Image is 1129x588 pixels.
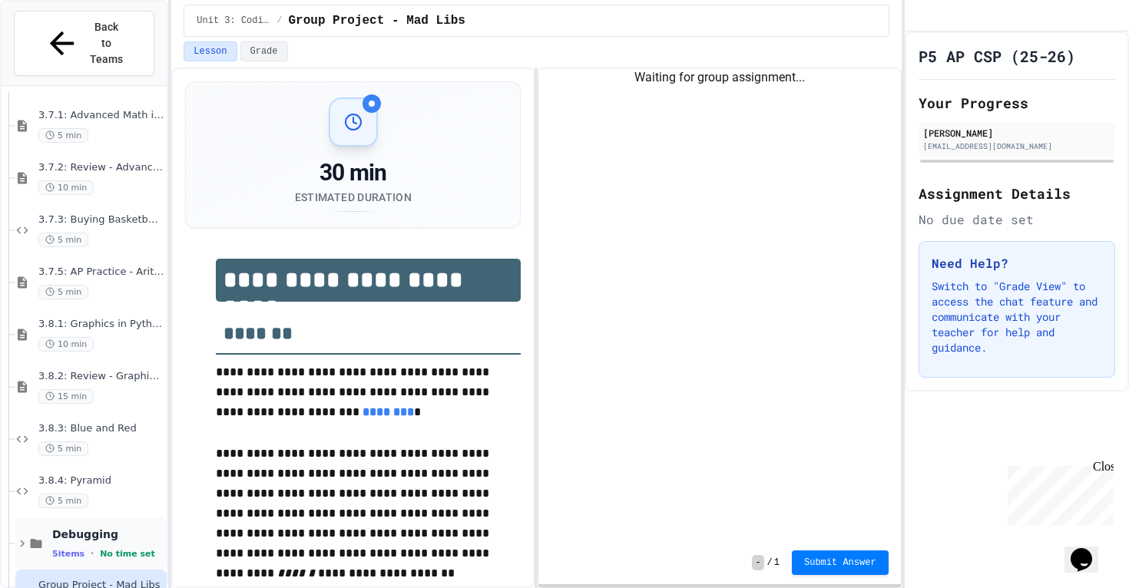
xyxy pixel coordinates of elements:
[38,389,94,404] span: 15 min
[276,15,282,27] span: /
[38,266,164,279] span: 3.7.5: AP Practice - Arithmetic Operators
[38,474,164,487] span: 3.8.4: Pyramid
[184,41,237,61] button: Lesson
[38,318,164,331] span: 3.8.1: Graphics in Python
[38,337,94,352] span: 10 min
[752,555,763,570] span: -
[52,527,164,541] span: Debugging
[38,180,94,195] span: 10 min
[923,140,1111,152] div: [EMAIL_ADDRESS][DOMAIN_NAME]
[240,41,288,61] button: Grade
[1064,527,1114,573] iframe: chat widget
[38,370,164,383] span: 3.8.2: Review - Graphics in Python
[919,45,1075,67] h1: P5 AP CSP (25-26)
[919,183,1115,204] h2: Assignment Details
[932,279,1102,355] p: Switch to "Grade View" to access the chat feature and communicate with your teacher for help and ...
[919,210,1115,229] div: No due date set
[38,494,88,508] span: 5 min
[38,233,88,247] span: 5 min
[295,190,412,205] div: Estimated Duration
[538,68,900,87] div: Waiting for group assignment...
[932,254,1102,273] h3: Need Help?
[6,6,106,97] div: Chat with us now!Close
[804,557,876,569] span: Submit Answer
[1002,460,1114,525] iframe: chat widget
[38,213,164,226] span: 3.7.3: Buying Basketballs
[289,12,465,30] span: Group Project - Mad Libs
[38,128,88,143] span: 5 min
[919,92,1115,114] h2: Your Progress
[792,550,889,575] button: Submit Answer
[923,126,1111,140] div: [PERSON_NAME]
[52,549,84,559] span: 5 items
[774,557,780,569] span: 1
[100,549,155,559] span: No time set
[38,422,164,435] span: 3.8.3: Blue and Red
[14,11,154,76] button: Back to Teams
[91,547,94,560] span: •
[38,109,164,122] span: 3.7.1: Advanced Math in Python
[295,159,412,187] div: 30 min
[89,19,125,68] span: Back to Teams
[38,285,88,299] span: 5 min
[38,441,88,456] span: 5 min
[38,161,164,174] span: 3.7.2: Review - Advanced Math in Python
[197,15,270,27] span: Unit 3: Coding
[767,557,773,569] span: /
